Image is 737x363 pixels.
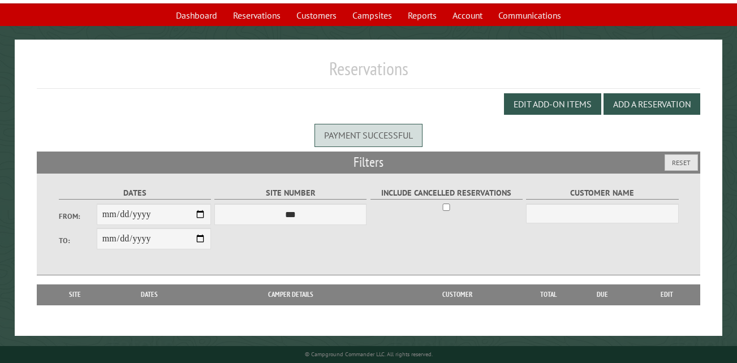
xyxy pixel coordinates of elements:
[604,93,700,115] button: Add a Reservation
[346,5,399,26] a: Campsites
[59,235,97,246] label: To:
[370,187,523,200] label: Include Cancelled Reservations
[226,5,287,26] a: Reservations
[526,187,678,200] label: Customer Name
[633,284,700,305] th: Edit
[314,124,423,146] div: Payment successful
[446,5,489,26] a: Account
[59,211,97,222] label: From:
[389,284,526,305] th: Customer
[42,284,107,305] th: Site
[192,284,389,305] th: Camper Details
[214,187,367,200] label: Site Number
[107,284,192,305] th: Dates
[169,5,224,26] a: Dashboard
[37,58,700,89] h1: Reservations
[305,351,433,358] small: © Campground Commander LLC. All rights reserved.
[492,5,568,26] a: Communications
[665,154,698,171] button: Reset
[59,187,211,200] label: Dates
[571,284,633,305] th: Due
[526,284,571,305] th: Total
[37,152,700,173] h2: Filters
[504,93,601,115] button: Edit Add-on Items
[290,5,343,26] a: Customers
[401,5,443,26] a: Reports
